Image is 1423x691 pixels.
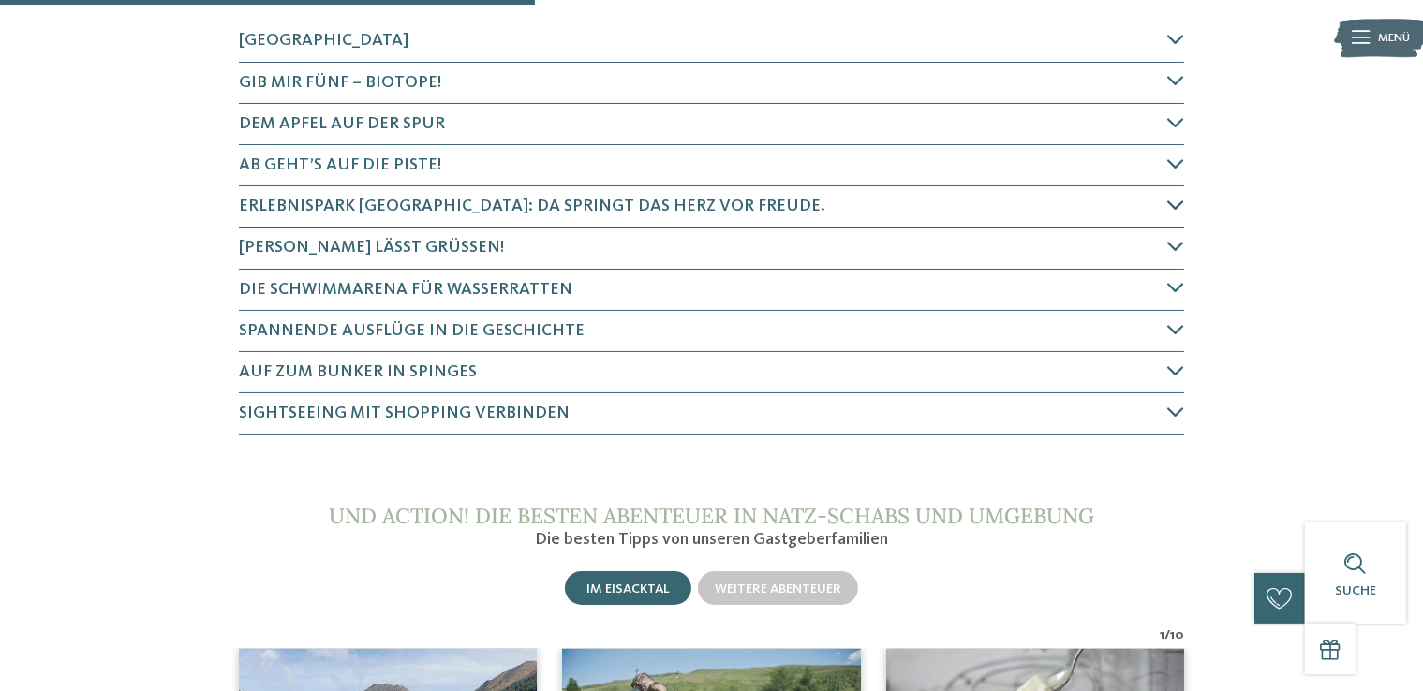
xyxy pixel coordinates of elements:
span: Im Eisacktal [586,582,670,595]
span: [GEOGRAPHIC_DATA] [239,32,408,49]
span: Ab geht’s auf die Piste! [239,156,441,173]
span: Sightseeing mit Shopping verbinden [239,404,570,421]
span: Und Action! Die besten Abenteuer in Natz-Schabs und Umgebung [329,502,1094,529]
span: Die besten Tipps von unseren Gastgeberfamilien [535,531,888,548]
span: Auf zum Bunker in Spinges [239,363,477,380]
span: 1 [1160,625,1164,644]
span: Die Schwimmarena für Wasserratten [239,281,572,298]
span: Suche [1335,584,1376,597]
span: Dem Apfel auf der Spur [239,115,445,132]
span: Spannende Ausflüge in die Geschichte [239,322,585,339]
span: 10 [1170,625,1184,644]
span: / [1164,625,1170,644]
span: Weitere Abenteuer [715,582,841,595]
span: Erlebnispark [GEOGRAPHIC_DATA]: Da springt das Herz vor Freude. [239,198,825,214]
span: Gib mir fünf – Biotope! [239,74,441,91]
span: [PERSON_NAME] lässt grüßen! [239,239,504,256]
